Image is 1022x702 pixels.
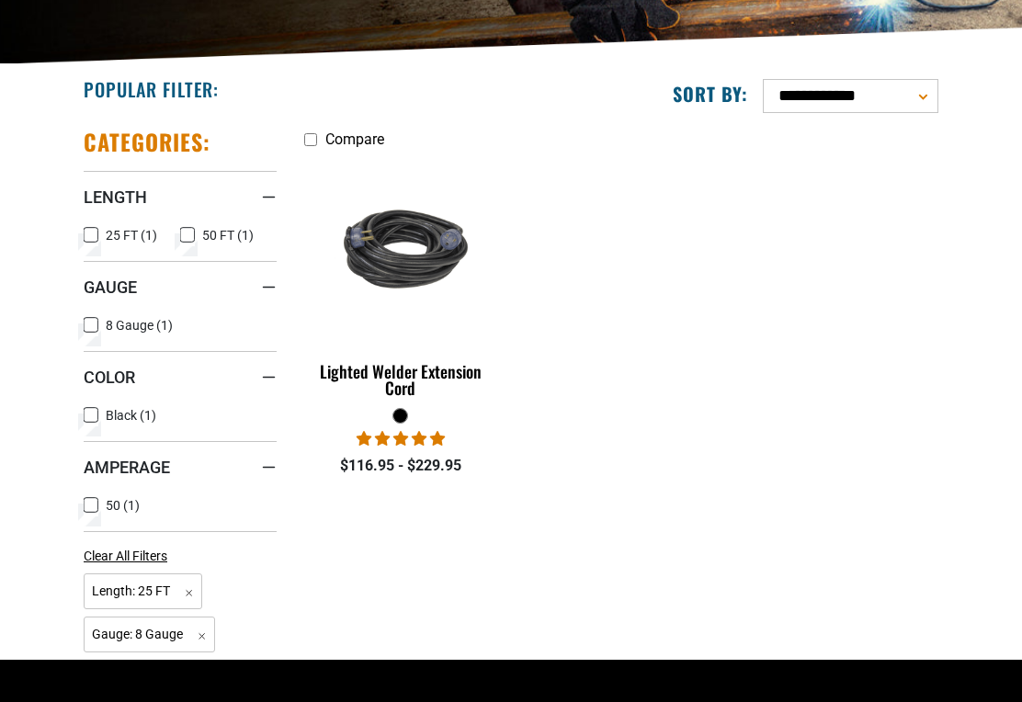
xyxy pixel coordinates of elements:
span: Black (1) [106,410,156,423]
label: Sort by: [673,83,748,107]
a: Clear All Filters [84,548,175,567]
summary: Amperage [84,442,277,493]
img: black [301,190,500,310]
span: Compare [325,131,384,149]
summary: Length [84,172,277,223]
a: Length: 25 FT [84,583,202,600]
span: 5.00 stars [357,431,445,448]
span: 50 FT (1) [202,230,254,243]
span: Gauge [84,277,137,299]
span: Clear All Filters [84,549,167,564]
h2: Categories: [84,129,210,157]
span: Color [84,368,135,389]
h2: Popular Filter: [84,78,219,102]
summary: Color [84,352,277,403]
a: black Lighted Welder Extension Cord [304,158,497,408]
span: 25 FT (1) [106,230,157,243]
span: Length [84,187,147,209]
span: 50 (1) [106,500,140,513]
summary: Gauge [84,262,277,313]
span: Length: 25 FT [84,574,202,610]
a: Gauge: 8 Gauge [84,626,215,643]
span: 8 Gauge (1) [106,320,173,333]
span: Amperage [84,458,170,479]
div: Lighted Welder Extension Cord [304,364,497,397]
div: $116.95 - $229.95 [304,456,497,478]
span: Gauge: 8 Gauge [84,617,215,653]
